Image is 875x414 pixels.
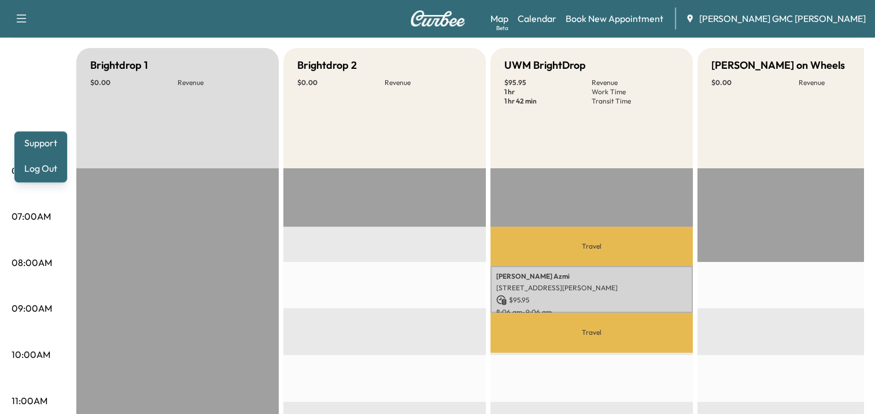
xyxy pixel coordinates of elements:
a: MapBeta [490,12,508,25]
p: Revenue [178,78,265,87]
p: Travel [490,227,693,267]
p: Travel [490,313,693,353]
p: [PERSON_NAME] Azmi [496,272,687,281]
p: $ 95.95 [504,78,592,87]
img: Curbee Logo [410,10,466,27]
p: $ 0.00 [90,78,178,87]
p: Revenue [385,78,472,87]
a: Calendar [518,12,556,25]
p: 09:00AM [12,301,52,315]
a: Support [19,136,62,150]
p: $ 0.00 [297,78,385,87]
p: 8:06 am - 9:06 am [496,308,687,317]
p: 08:00AM [12,256,52,269]
p: $ 95.95 [496,295,687,305]
p: Work Time [592,87,679,97]
p: Revenue [592,78,679,87]
p: 1 hr [504,87,592,97]
p: $ 0.00 [711,78,799,87]
span: [PERSON_NAME] GMC [PERSON_NAME] [699,12,866,25]
h5: Brightdrop 1 [90,57,148,73]
a: Book New Appointment [566,12,663,25]
p: [STREET_ADDRESS][PERSON_NAME] [496,283,687,293]
p: 11:00AM [12,394,47,408]
h5: Brightdrop 2 [297,57,357,73]
button: Log Out [19,159,62,178]
p: 1 hr 42 min [504,97,592,106]
div: Beta [496,24,508,32]
h5: UWM BrightDrop [504,57,586,73]
h5: [PERSON_NAME] on Wheels [711,57,845,73]
p: 07:00AM [12,209,51,223]
p: Transit Time [592,97,679,106]
p: 10:00AM [12,348,50,361]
